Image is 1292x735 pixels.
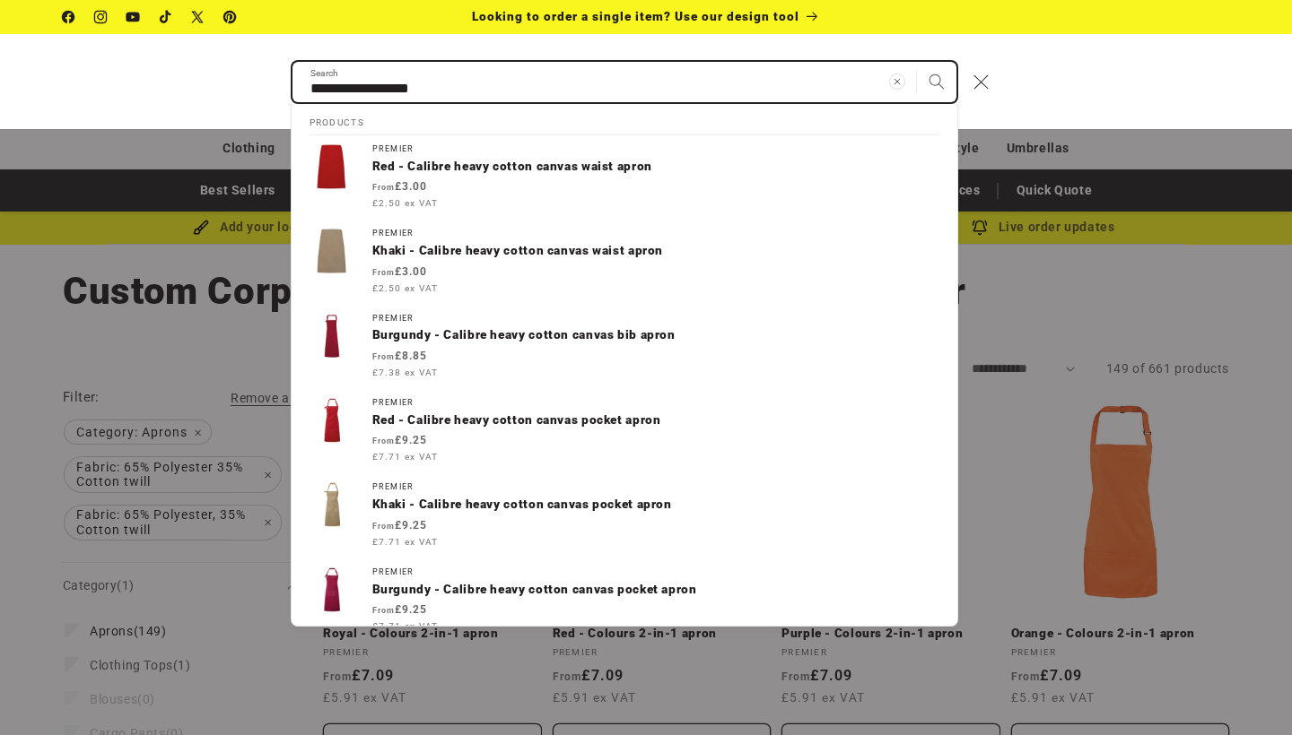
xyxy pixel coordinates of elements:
[372,603,427,616] strong: £9.25
[372,183,395,192] span: From
[372,619,438,633] span: £7.71 ex VAT
[372,434,427,446] strong: £9.25
[372,535,438,549] span: £7.71 ex VAT
[984,541,1292,735] iframe: Chat Widget
[372,582,939,598] p: Burgundy - Calibre heavy cotton canvas pocket apron
[372,314,939,324] div: Premier
[310,398,354,443] img: Calibre heavy cotton canvas pocket apron
[310,314,354,359] img: Calibre heavy cotton canvas bib apron
[310,104,939,136] h2: Products
[372,180,427,193] strong: £3.00
[917,62,956,101] button: Search
[372,144,939,154] div: Premier
[372,522,395,531] span: From
[962,62,1001,101] button: Close
[372,606,395,615] span: From
[372,450,438,463] span: £7.71 ex VAT
[310,144,354,189] img: Calibre heavy cotton canvas waist apron
[310,229,354,273] img: Calibre heavy cotton canvas waist apron
[292,220,957,304] a: PremierKhaki - Calibre heavy cotton canvas waist apron From£3.00 £2.50 ex VAT
[372,412,939,428] p: Red - Calibre heavy cotton canvas pocket apron
[372,366,438,379] span: £7.38 ex VAT
[310,567,354,612] img: Calibre heavy cotton canvas pocket apron
[372,352,395,361] span: From
[372,567,939,577] div: Premier
[372,437,395,445] span: From
[372,268,395,277] span: From
[372,281,438,295] span: £2.50 ex VAT
[292,558,957,643] a: PremierBurgundy - Calibre heavy cotton canvas pocket apron From£9.25 £7.71 ex VAT
[372,350,427,362] strong: £8.85
[372,519,427,532] strong: £9.25
[372,243,939,259] p: Khaki - Calibre heavy cotton canvas waist apron
[372,497,939,513] p: Khaki - Calibre heavy cotton canvas pocket apron
[372,229,939,238] div: Premier
[292,473,957,558] a: PremierKhaki - Calibre heavy cotton canvas pocket apron From£9.25 £7.71 ex VAT
[372,265,427,278] strong: £3.00
[372,196,438,210] span: £2.50 ex VAT
[310,482,354,527] img: Calibre heavy cotton canvas pocket apron
[472,9,799,23] span: Looking to order a single item? Use our design tool
[372,159,939,175] p: Red - Calibre heavy cotton canvas waist apron
[372,482,939,492] div: Premier
[292,135,957,220] a: PremierRed - Calibre heavy cotton canvas waist apron From£3.00 £2.50 ex VAT
[372,327,939,343] p: Burgundy - Calibre heavy cotton canvas bib apron
[877,62,917,101] button: Clear search term
[292,305,957,389] a: PremierBurgundy - Calibre heavy cotton canvas bib apron From£8.85 £7.38 ex VAT
[292,389,957,473] a: PremierRed - Calibre heavy cotton canvas pocket apron From£9.25 £7.71 ex VAT
[372,398,939,408] div: Premier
